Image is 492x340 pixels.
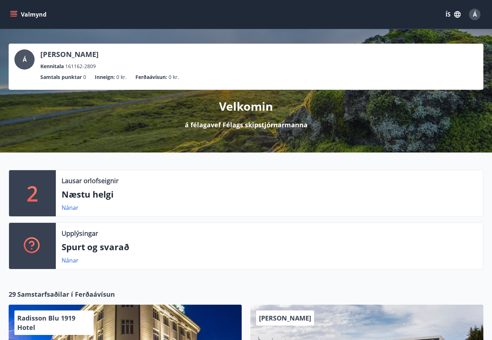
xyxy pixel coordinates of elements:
[62,204,79,212] a: Nánar
[219,98,273,114] p: Velkomin
[62,256,79,264] a: Nánar
[40,62,64,70] p: Kennitala
[65,62,96,70] span: 161162-2809
[62,241,477,253] p: Spurt og svarað
[62,188,477,200] p: Næstu helgi
[135,73,167,81] p: Ferðaávísun :
[40,73,82,81] p: Samtals punktar
[83,73,86,81] span: 0
[17,314,75,332] span: Radisson Blu 1919 Hotel
[40,49,99,59] p: [PERSON_NAME]
[185,120,308,129] p: á félagavef Félags skipstjórnarmanna
[259,314,311,322] span: [PERSON_NAME]
[473,10,477,18] span: Á
[9,8,49,21] button: menu
[27,180,38,207] p: 2
[23,56,27,63] span: Á
[169,73,179,81] span: 0 kr.
[9,290,16,299] span: 29
[442,8,465,21] button: ÍS
[17,290,115,299] span: Samstarfsaðilar í Ferðaávísun
[466,6,483,23] button: Á
[116,73,127,81] span: 0 kr.
[95,73,115,81] p: Inneign :
[62,229,98,238] p: Upplýsingar
[62,176,118,185] p: Lausar orlofseignir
